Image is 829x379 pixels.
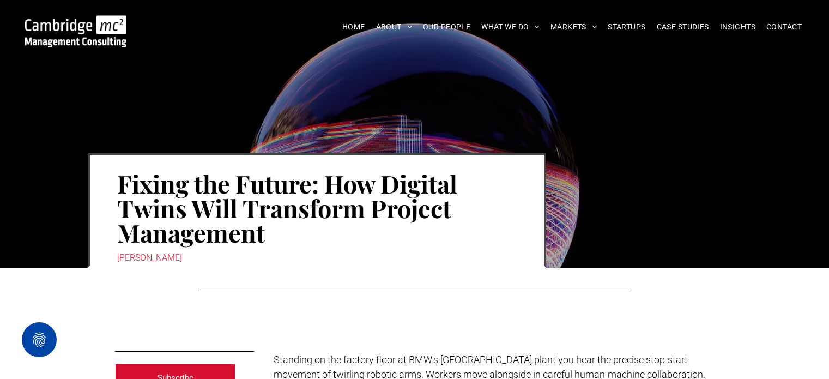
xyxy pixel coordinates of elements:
[25,17,126,28] a: Your Business Transformed | Cambridge Management Consulting
[371,19,418,35] a: ABOUT
[117,250,517,266] div: [PERSON_NAME]
[476,19,545,35] a: WHAT WE DO
[545,19,602,35] a: MARKETS
[25,15,126,47] img: Go to Homepage
[761,19,807,35] a: CONTACT
[117,170,517,246] h1: Fixing the Future: How Digital Twins Will Transform Project Management
[715,19,761,35] a: INSIGHTS
[602,19,651,35] a: STARTUPS
[417,19,476,35] a: OUR PEOPLE
[337,19,371,35] a: HOME
[651,19,715,35] a: CASE STUDIES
